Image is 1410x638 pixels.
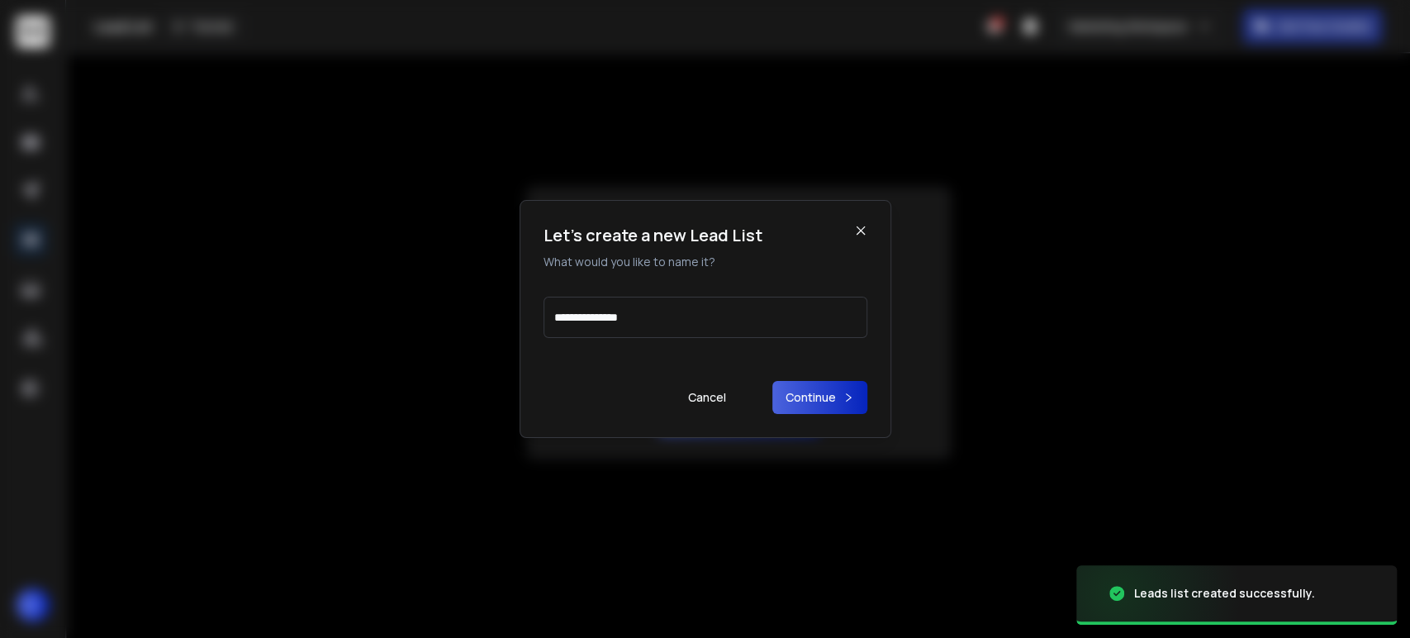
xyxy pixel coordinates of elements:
button: Continue [772,381,867,414]
h1: Let's create a new Lead List [544,224,762,247]
button: Cancel [675,381,739,414]
div: Leads list created successfully. [1134,585,1315,602]
p: What would you like to name it? [544,254,762,270]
